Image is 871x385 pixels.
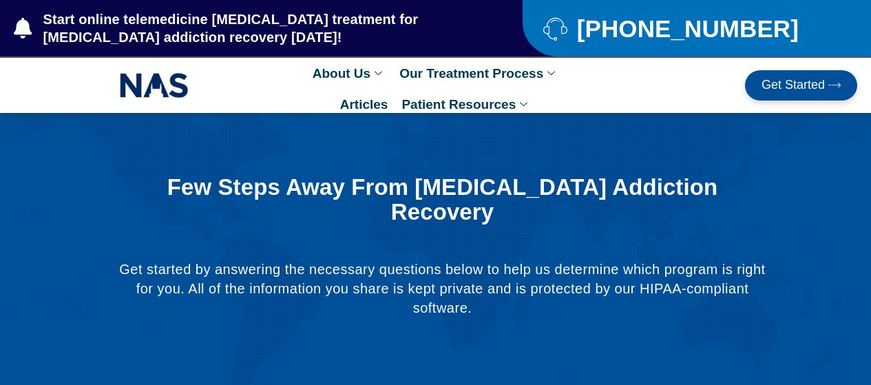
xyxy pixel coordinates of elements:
[112,260,773,318] p: Get started by answering the necessary questions below to help us determine which program is righ...
[392,58,565,89] a: Our Treatment Process
[40,10,468,46] span: Start online telemedicine [MEDICAL_DATA] treatment for [MEDICAL_DATA] addiction recovery [DATE]!
[745,70,857,101] a: Get Started
[333,89,395,120] a: Articles
[14,10,468,46] a: Start online telemedicine [MEDICAL_DATA] treatment for [MEDICAL_DATA] addiction recovery [DATE]!
[762,79,825,92] span: Get Started
[574,20,799,37] span: [PHONE_NUMBER]
[543,17,837,41] a: [PHONE_NUMBER]
[146,175,739,225] h1: Few Steps Away From [MEDICAL_DATA] Addiction Recovery
[306,58,392,89] a: About Us
[120,70,189,101] img: NAS_email_signature-removebg-preview.png
[395,89,538,120] a: Patient Resources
